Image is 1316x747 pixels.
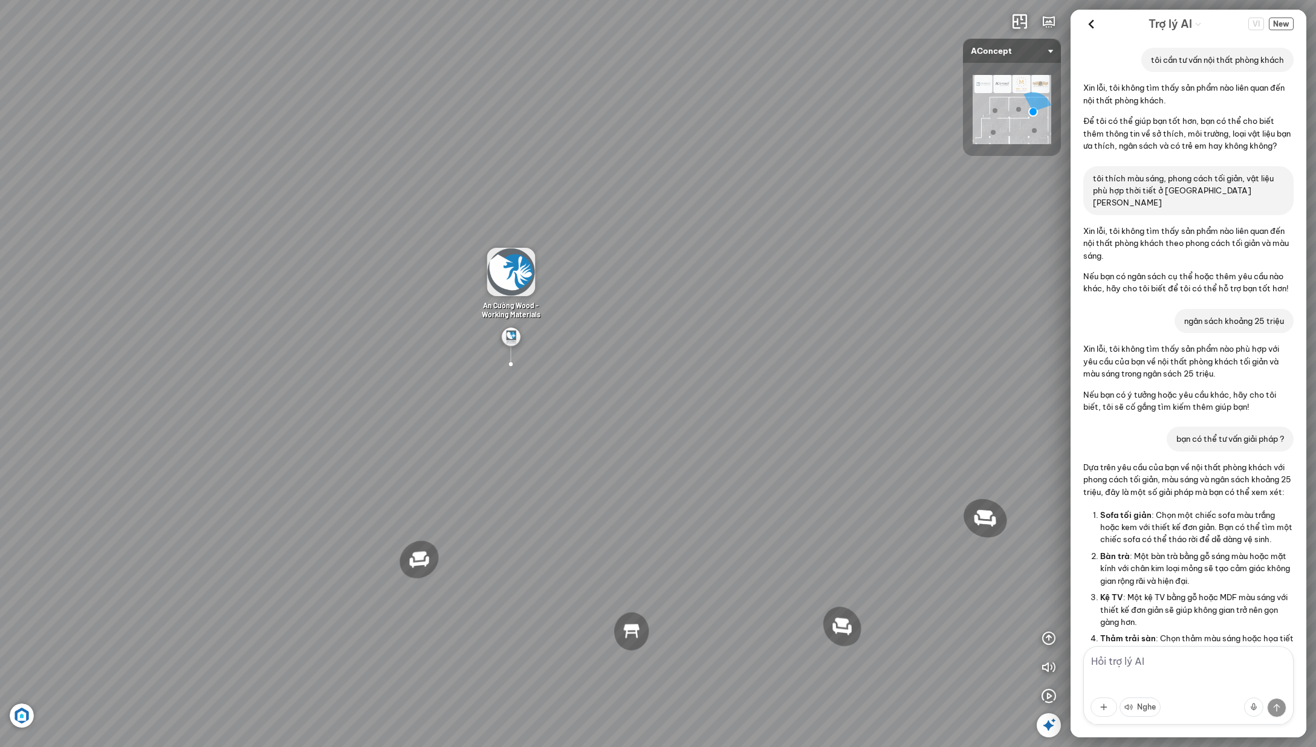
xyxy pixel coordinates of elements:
[1149,16,1192,33] span: Trợ lý AI
[1100,510,1152,520] span: Sofa tối giản
[1269,18,1294,30] span: New
[10,703,34,728] img: Artboard_6_4x_1_F4RHW9YJWHU.jpg
[1149,15,1202,33] div: AI Guide options
[971,39,1053,63] span: AConcept
[1100,633,1156,643] span: Thảm trải sàn
[1083,225,1294,262] p: Xin lỗi, tôi không tìm thấy sản phẩm nào liên quan đến nội thất phòng khách theo phong cách tối g...
[1176,433,1284,445] p: bạn có thể tư vấn giải pháp ?
[1083,82,1294,106] p: Xin lỗi, tôi không tìm thấy sản phẩm nào liên quan đến nội thất phòng khách.
[1093,172,1284,209] p: tôi thích màu sáng, phong cách tối giản, vật liệu phù hợp thời tiết ở [GEOGRAPHIC_DATA][PERSON_NAME]
[1248,18,1264,30] span: VI
[1184,315,1284,327] p: ngân sách khoảng 25 triệu
[1100,632,1294,669] p: : Chọn thảm màu sáng hoặc họa tiết đơn giản để tạo điểm nhấn cho không gian mà không làm rối mắt.
[1269,18,1294,30] button: New Chat
[1100,550,1294,587] p: : Một bàn trà bằng gỗ sáng màu hoặc mặt kính với chân kim loại mỏng sẽ tạo cảm giác không gian rộ...
[1100,592,1123,602] span: Kệ TV
[1120,697,1161,717] button: Nghe
[487,248,535,296] img: logo_An_Cuong_p_D4EHE666TACD_thumbnail.png
[1248,18,1264,30] button: Change language
[501,328,520,347] img: Group_271_UEWYKENUG3M6.png
[1100,509,1294,546] p: : Chọn một chiếc sofa màu trắng hoặc kem với thiết kế đơn giản. Bạn có thể tìm một chiếc sofa có ...
[1083,270,1294,295] p: Nếu bạn có ngân sách cụ thể hoặc thêm yêu cầu nào khác, hãy cho tôi biết để tôi có thể hỗ trợ bạn...
[482,301,540,319] span: An Cường Wood - Working Materials
[1083,343,1294,380] p: Xin lỗi, tôi không tìm thấy sản phẩm nào phù hợp với yêu cầu của bạn về nội thất phòng khách tối ...
[1100,591,1294,628] p: : Một kệ TV bằng gỗ hoặc MDF màu sáng với thiết kế đơn giản sẽ giúp không gian trở nên gọn gàng hơn.
[1083,115,1294,152] p: Để tôi có thể giúp bạn tốt hơn, bạn có thể cho biết thêm thông tin về sở thích, môi trường, loại ...
[1083,389,1294,413] p: Nếu bạn có ý tưởng hoặc yêu cầu khác, hãy cho tôi biết, tôi sẽ cố gắng tìm kiếm thêm giúp bạn!
[1151,54,1284,66] p: tôi cần tư vấn nội thất phòng khách
[1100,551,1130,561] span: Bàn trà
[973,75,1051,144] img: AConcept_CTMHTJT2R6E4.png
[1083,461,1294,498] p: Dựa trên yêu cầu của bạn về nội thất phòng khách với phong cách tối giản, màu sáng và ngân sách k...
